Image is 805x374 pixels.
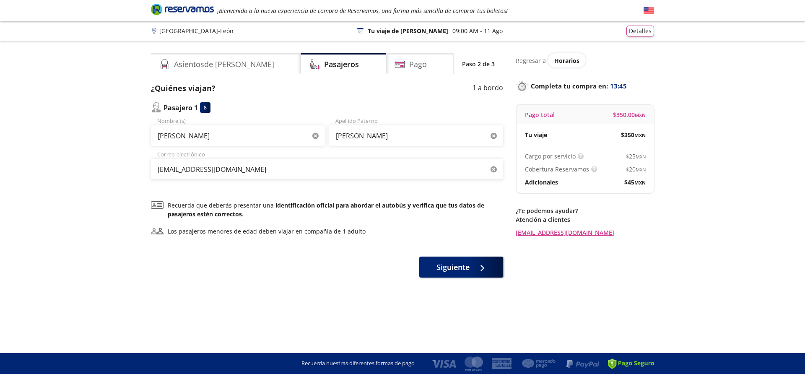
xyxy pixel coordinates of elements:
b: identificación oficial para abordar el autobús y verifica que tus datos de pasajeros estén correc... [168,201,484,218]
p: Adicionales [525,178,558,187]
div: Regresar a ver horarios [516,53,654,68]
h4: Pasajeros [324,59,359,70]
span: $ 350.00 [613,110,646,119]
p: Atención a clientes [516,215,654,224]
div: Los pasajeros menores de edad deben viajar en compañía de 1 adulto [168,227,366,236]
p: Cargo por servicio [525,152,576,161]
p: Tu viaje de [PERSON_NAME] [368,26,448,35]
p: Pago total [525,110,555,119]
p: 09:00 AM - 11 Ago [452,26,503,35]
button: English [644,5,654,16]
i: Brand Logo [151,3,214,16]
small: MXN [635,112,646,118]
span: $ 25 [626,152,646,161]
small: MXN [634,179,646,186]
small: MXN [636,153,646,160]
small: MXN [636,166,646,173]
p: [GEOGRAPHIC_DATA] - León [159,26,234,35]
a: Brand Logo [151,3,214,18]
button: Detalles [626,26,654,36]
p: Paso 2 de 3 [462,60,495,68]
span: Horarios [554,57,579,65]
div: 8 [200,102,210,113]
span: $ 20 [626,165,646,174]
p: Pasajero 1 [164,103,198,113]
p: Regresar a [516,56,546,65]
span: Siguiente [436,262,470,273]
p: Recuerda que deberás presentar una [168,201,503,218]
p: Completa tu compra en : [516,80,654,92]
p: ¿Quiénes viajan? [151,83,216,94]
input: Nombre (s) [151,125,325,146]
small: MXN [634,132,646,138]
h4: Asientos de [PERSON_NAME] [174,59,274,70]
p: 1 a bordo [473,83,503,94]
input: Correo electrónico [151,159,503,180]
p: Tu viaje [525,130,547,139]
p: Cobertura Reservamos [525,165,589,174]
h4: Pago [409,59,427,70]
em: ¡Bienvenido a la nueva experiencia de compra de Reservamos, una forma más sencilla de comprar tus... [217,7,508,15]
span: $ 350 [621,130,646,139]
a: [EMAIL_ADDRESS][DOMAIN_NAME] [516,228,654,237]
span: $ 45 [624,178,646,187]
p: ¿Te podemos ayudar? [516,206,654,215]
p: Recuerda nuestras diferentes formas de pago [301,359,415,368]
span: 13:45 [610,81,627,91]
button: Siguiente [419,257,503,278]
input: Apellido Paterno [329,125,503,146]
